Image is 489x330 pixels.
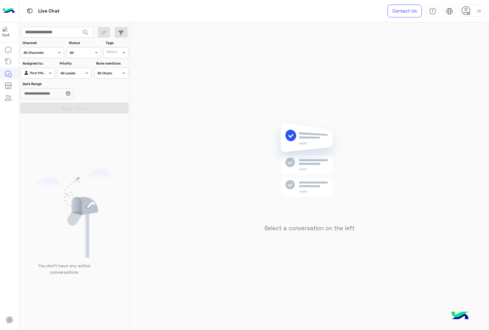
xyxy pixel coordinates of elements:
label: Status [69,40,100,46]
label: Date Range [23,81,91,87]
a: Contact Us [388,5,422,17]
p: You don’t have any active conversations [33,262,95,276]
img: hulul-logo.png [449,306,471,327]
span: search [82,29,89,36]
label: Channel: [23,40,64,46]
img: empty users [36,168,113,258]
img: tab [446,8,453,15]
img: no messages [265,118,354,220]
img: tab [429,8,436,15]
a: tab [426,5,439,17]
label: Priority [60,61,91,66]
button: Apply Filters [20,103,129,114]
div: Select [106,49,118,56]
button: search [78,27,93,40]
img: 713415422032625 [2,27,13,38]
label: Tags [106,40,128,46]
p: Live Chat [38,7,60,15]
img: Logo [2,5,15,17]
label: Assigned to: [23,61,54,66]
img: tab [26,7,34,15]
label: Note mentions [96,61,128,66]
h5: Select a conversation on the left [264,225,355,232]
img: profile [475,7,483,15]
